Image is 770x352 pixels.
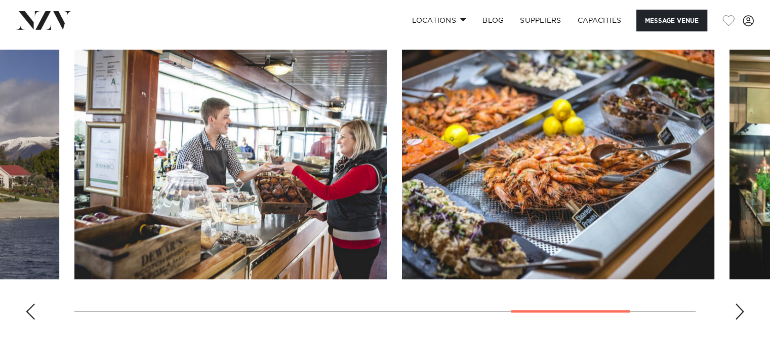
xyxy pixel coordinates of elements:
a: Locations [403,10,474,31]
button: Message Venue [636,10,707,31]
img: nzv-logo.png [16,11,71,29]
swiper-slide: 8 / 10 [74,50,387,279]
swiper-slide: 9 / 10 [402,50,714,279]
a: SUPPLIERS [512,10,569,31]
a: BLOG [474,10,512,31]
a: Capacities [570,10,630,31]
